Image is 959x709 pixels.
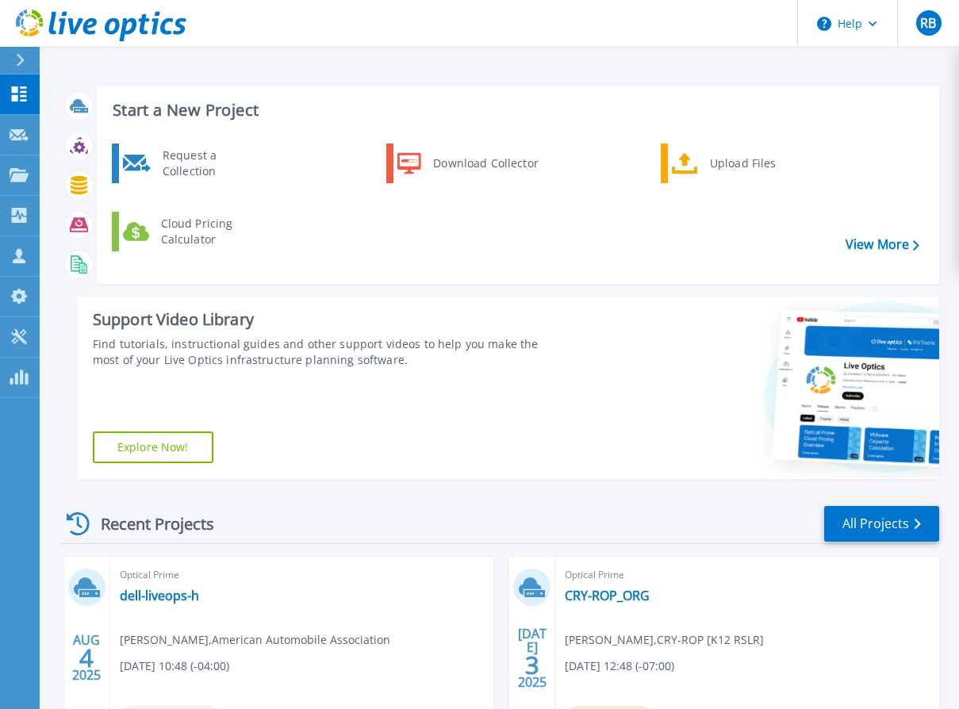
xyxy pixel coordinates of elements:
[920,17,936,29] span: RB
[153,216,270,247] div: Cloud Pricing Calculator
[120,566,485,584] span: Optical Prime
[565,631,764,649] span: [PERSON_NAME] , CRY-ROP [K12 RSLR]
[93,309,540,330] div: Support Video Library
[565,566,930,584] span: Optical Prime
[120,657,229,675] span: [DATE] 10:48 (-04:00)
[425,148,545,179] div: Download Collector
[525,658,539,672] span: 3
[79,651,94,665] span: 4
[155,148,270,179] div: Request a Collection
[846,237,919,252] a: View More
[824,506,939,542] a: All Projects
[517,629,547,687] div: [DATE] 2025
[702,148,819,179] div: Upload Files
[565,657,674,675] span: [DATE] 12:48 (-07:00)
[93,336,540,368] div: Find tutorials, instructional guides and other support videos to help you make the most of your L...
[120,631,390,649] span: [PERSON_NAME] , American Automobile Association
[661,144,823,183] a: Upload Files
[61,504,236,543] div: Recent Projects
[120,588,199,604] a: dell-liveops-h
[113,102,919,119] h3: Start a New Project
[93,431,213,463] a: Explore Now!
[112,212,274,251] a: Cloud Pricing Calculator
[386,144,549,183] a: Download Collector
[565,588,650,604] a: CRY-ROP_ORG
[71,629,102,687] div: AUG 2025
[112,144,274,183] a: Request a Collection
